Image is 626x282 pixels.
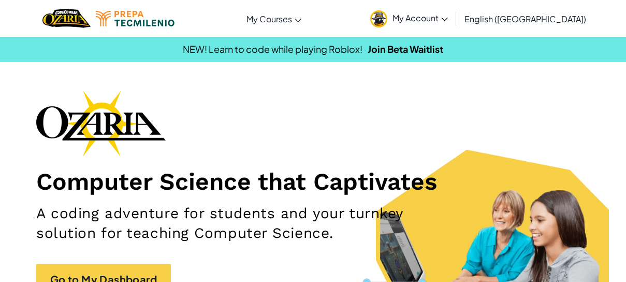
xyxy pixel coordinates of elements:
[246,13,292,24] span: My Courses
[459,5,591,33] a: English ([GEOGRAPHIC_DATA])
[365,2,453,35] a: My Account
[36,204,407,243] h2: A coding adventure for students and your turnkey solution for teaching Computer Science.
[183,43,362,55] span: NEW! Learn to code while playing Roblox!
[36,167,590,196] h1: Computer Science that Captivates
[370,10,387,27] img: avatar
[368,43,443,55] a: Join Beta Waitlist
[464,13,586,24] span: English ([GEOGRAPHIC_DATA])
[36,90,166,157] img: Ozaria branding logo
[42,8,91,29] img: Home
[241,5,307,33] a: My Courses
[42,8,91,29] a: Ozaria by CodeCombat logo
[392,12,448,23] span: My Account
[96,11,174,26] img: Tecmilenio logo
